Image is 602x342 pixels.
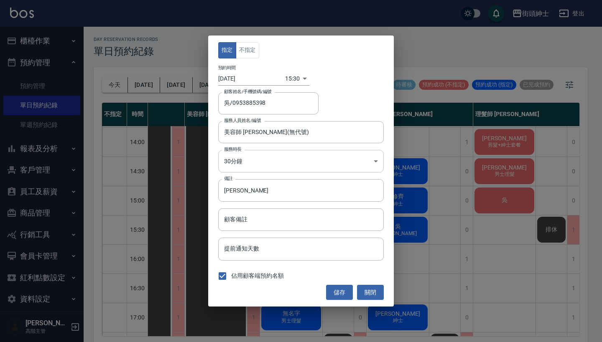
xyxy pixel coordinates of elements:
label: 備註 [224,175,233,182]
label: 預約時間 [218,64,236,71]
button: 不指定 [236,42,259,58]
label: 服務人員姓名/編號 [224,117,261,124]
div: 30分鐘 [218,150,384,172]
div: 15:30 [285,72,300,86]
button: 指定 [218,42,236,58]
input: Choose date, selected date is 2025-10-15 [218,72,285,86]
button: 關閉 [357,285,384,300]
button: 儲存 [326,285,353,300]
label: 服務時長 [224,146,242,152]
span: 佔用顧客端預約名額 [231,271,284,280]
label: 顧客姓名/手機號碼/編號 [224,89,272,95]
